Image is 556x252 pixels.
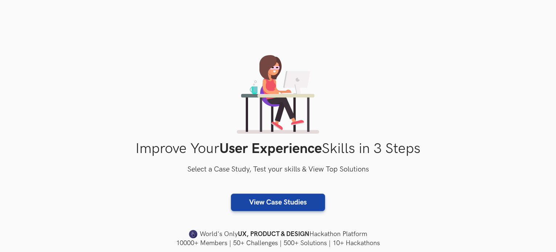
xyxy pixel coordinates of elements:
h3: Select a Case Study, Test your skills & View Top Solutions [46,164,511,175]
img: uxhack-favicon-image.png [189,230,198,239]
img: lady working on laptop [237,55,319,134]
strong: UX, PRODUCT & DESIGN [238,229,309,239]
h1: Improve Your Skills in 3 Steps [46,140,511,157]
h4: World's Only Hackathon Platform [46,229,511,239]
h4: 10000+ Members | 50+ Challenges | 500+ Solutions | 10+ Hackathons [46,239,511,248]
strong: User Experience [219,140,322,157]
a: View Case Studies [231,194,325,211]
